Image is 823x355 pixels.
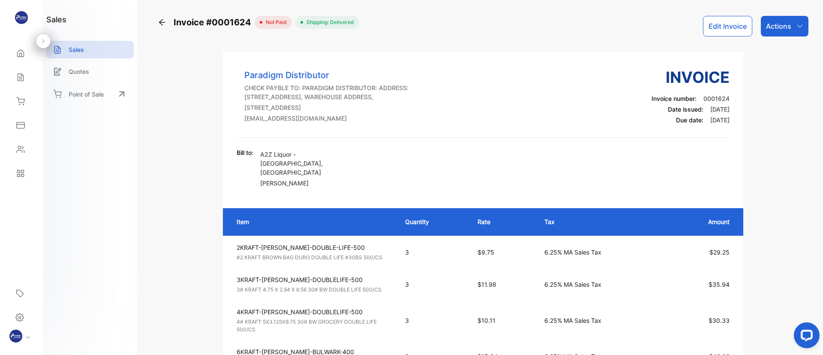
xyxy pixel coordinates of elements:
[710,116,730,124] span: [DATE]
[478,217,528,226] p: Rate
[244,69,409,82] p: Paradigm Distributor
[544,248,658,257] p: 6.25% MA Sales Tax
[544,316,658,325] p: 6.25% MA Sales Tax
[478,249,494,256] span: $9.75
[544,217,658,226] p: Tax
[46,63,134,80] a: Quotes
[237,318,390,334] p: 4# KRAFT 5X3.125X9.75 30# BW GROCERY DOUBLE LIFE 500/CS
[709,281,730,288] span: $35.94
[766,21,791,31] p: Actions
[46,85,134,103] a: Point of Sale
[69,90,104,99] p: Point of Sale
[244,83,409,101] p: CHECK PAYBLE TO: PARADIGM DISTRIBUTOR: ADDRESS: [STREET_ADDRESS], WAREHOUSE ADDRESS,
[675,217,730,226] p: Amount
[652,95,697,102] span: Invoice number:
[46,41,134,58] a: Sales
[709,249,730,256] span: $29.25
[710,106,730,113] span: [DATE]
[260,150,359,177] p: A2Z Liquor - [GEOGRAPHIC_DATA], [GEOGRAPHIC_DATA]
[405,248,460,257] p: 3
[46,14,66,25] h1: sales
[478,281,496,288] span: $11.98
[237,275,390,284] p: 3KRAFT-[PERSON_NAME]-DOUBLELIFE-500
[15,11,28,24] img: logo
[544,280,658,289] p: 6.25% MA Sales Tax
[703,95,730,102] span: 0001624
[652,66,730,89] h3: Invoice
[69,45,84,54] p: Sales
[237,254,390,261] p: #2 KRAFT BROWN BAG DURO DOUBLE LIFE #30BS 500/CS
[69,67,89,76] p: Quotes
[668,106,703,113] span: Date issued:
[405,217,460,226] p: Quantity
[787,319,823,355] iframe: LiveChat chat widget
[237,286,390,294] p: 3# KRAFT 4.75 X 2.94 X 8.56 30# BW DOUBLE LIFE 500/CS
[709,317,730,324] span: $30.33
[237,148,253,157] p: Bill to:
[244,103,409,112] p: [STREET_ADDRESS]
[262,18,287,26] span: not paid
[237,217,388,226] p: Item
[260,179,359,188] p: [PERSON_NAME]
[174,16,255,29] span: Invoice #0001624
[237,307,390,316] p: 4KRAFT-[PERSON_NAME]-DOUBLELIFE-500
[761,16,808,36] button: Actions
[237,243,390,252] p: 2KRAFT-[PERSON_NAME]-DOUBLE-LIFE-500
[405,316,460,325] p: 3
[703,16,752,36] button: Edit Invoice
[9,330,22,343] img: profile
[405,280,460,289] p: 3
[244,114,409,123] p: [EMAIL_ADDRESS][DOMAIN_NAME]
[478,317,496,324] span: $10.11
[303,18,354,26] span: Shipping: Delivered
[676,116,703,124] span: Due date:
